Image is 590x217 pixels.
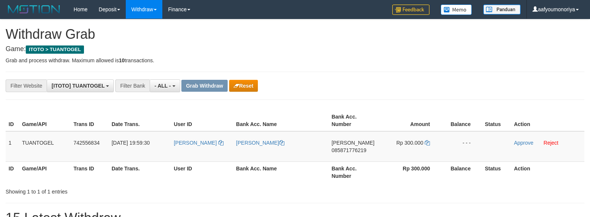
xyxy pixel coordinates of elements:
[112,140,150,146] span: [DATE] 19:59:30
[396,140,423,146] span: Rp 300.000
[482,161,511,183] th: Status
[174,140,224,146] a: [PERSON_NAME]
[115,79,150,92] div: Filter Bank
[6,131,19,162] td: 1
[109,161,171,183] th: Date Trans.
[6,161,19,183] th: ID
[71,161,109,183] th: Trans ID
[19,161,71,183] th: Game/API
[380,161,441,183] th: Rp 300.000
[328,110,380,131] th: Bank Acc. Number
[74,140,100,146] span: 742556834
[483,4,521,15] img: panduan.png
[119,57,125,63] strong: 10
[229,80,258,92] button: Reset
[26,45,84,54] span: ITOTO > TUANTOGEL
[441,4,472,15] img: Button%20Memo.svg
[154,83,171,89] span: - ALL -
[6,27,584,42] h1: Withdraw Grab
[236,140,284,146] a: [PERSON_NAME]
[233,110,329,131] th: Bank Acc. Name
[71,110,109,131] th: Trans ID
[511,110,584,131] th: Action
[6,185,240,195] div: Showing 1 to 1 of 1 entries
[109,110,171,131] th: Date Trans.
[392,4,430,15] img: Feedback.jpg
[441,110,482,131] th: Balance
[425,140,430,146] a: Copy 300000 to clipboard
[171,110,233,131] th: User ID
[233,161,329,183] th: Bank Acc. Name
[380,110,441,131] th: Amount
[6,110,19,131] th: ID
[331,140,374,146] span: [PERSON_NAME]
[171,161,233,183] th: User ID
[174,140,217,146] span: [PERSON_NAME]
[47,79,114,92] button: [ITOTO] TUANTOGEL
[51,83,104,89] span: [ITOTO] TUANTOGEL
[544,140,559,146] a: Reject
[6,4,62,15] img: MOTION_logo.png
[19,110,71,131] th: Game/API
[181,80,227,92] button: Grab Withdraw
[441,161,482,183] th: Balance
[6,57,584,64] p: Grab and process withdraw. Maximum allowed is transactions.
[514,140,533,146] a: Approve
[331,147,366,153] span: Copy 085871776219 to clipboard
[19,131,71,162] td: TUANTOGEL
[150,79,180,92] button: - ALL -
[441,131,482,162] td: - - -
[328,161,380,183] th: Bank Acc. Number
[482,110,511,131] th: Status
[6,79,47,92] div: Filter Website
[511,161,584,183] th: Action
[6,45,584,53] h4: Game:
